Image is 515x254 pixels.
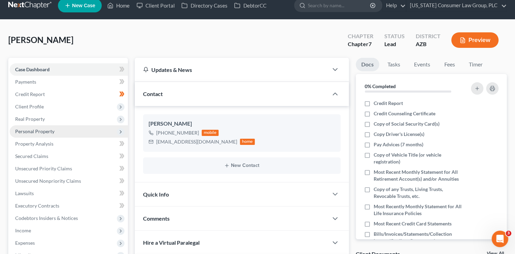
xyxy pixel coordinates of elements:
[143,66,320,73] div: Updates & News
[492,231,508,247] iframe: Intercom live chat
[202,130,219,136] div: mobile
[15,240,35,246] span: Expenses
[156,129,199,136] div: [PHONE_NUMBER]
[15,91,45,97] span: Credit Report
[10,63,128,76] a: Case Dashboard
[438,58,461,71] a: Fees
[149,163,335,168] button: New Contact
[143,239,200,246] span: Hire a Virtual Paralegal
[374,220,452,227] span: Most Recent Credit Card Statements
[365,83,396,89] strong: 0% Completed
[15,178,81,184] span: Unsecured Nonpriority Claims
[15,66,50,72] span: Case Dashboard
[10,162,128,175] a: Unsecured Priority Claims
[382,58,406,71] a: Tasks
[368,41,371,47] span: 7
[72,3,95,8] span: New Case
[10,88,128,100] a: Credit Report
[374,131,424,138] span: Copy Driver's License(s)
[15,203,59,209] span: Executory Contracts
[374,100,403,107] span: Credit Report
[10,76,128,88] a: Payments
[506,231,511,236] span: 3
[408,58,436,71] a: Events
[143,191,169,198] span: Quick Info
[415,32,440,40] div: District
[149,120,335,128] div: [PERSON_NAME]
[10,138,128,150] a: Property Analysis
[374,141,423,148] span: Pay Advices (7 months)
[10,200,128,212] a: Executory Contracts
[15,116,45,122] span: Real Property
[384,40,404,48] div: Lead
[240,139,255,145] div: home
[348,40,373,48] div: Chapter
[463,58,488,71] a: Timer
[384,32,404,40] div: Status
[15,128,54,134] span: Personal Property
[374,203,463,217] span: Most Recently Monthly Statement for All Life Insurance Policies
[374,169,463,182] span: Most Recent Monthly Statement for All Retirement Account(s) and/or Annuities
[374,151,463,165] span: Copy of Vehicle Title (or vehicle registration)
[374,110,435,117] span: Credit Counseling Certificate
[15,215,78,221] span: Codebtors Insiders & Notices
[374,120,440,127] span: Copy of Social Security Card(s)
[8,35,73,45] span: [PERSON_NAME]
[10,187,128,200] a: Lawsuits
[10,175,128,187] a: Unsecured Nonpriority Claims
[15,104,44,109] span: Client Profile
[415,40,440,48] div: AZB
[348,32,373,40] div: Chapter
[374,186,463,200] span: Copy of any Trusts, Living Trusts, Revocable Trusts, etc.
[15,190,34,196] span: Lawsuits
[15,153,48,159] span: Secured Claims
[356,58,379,71] a: Docs
[10,150,128,162] a: Secured Claims
[15,166,72,171] span: Unsecured Priority Claims
[15,141,53,147] span: Property Analysis
[156,138,237,145] div: [EMAIL_ADDRESS][DOMAIN_NAME]
[143,215,170,222] span: Comments
[451,32,498,48] button: Preview
[15,79,36,85] span: Payments
[15,227,31,233] span: Income
[374,231,463,244] span: Bills/Invoices/Statements/Collection Letters/Creditor Correspondence
[143,91,163,97] span: Contact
